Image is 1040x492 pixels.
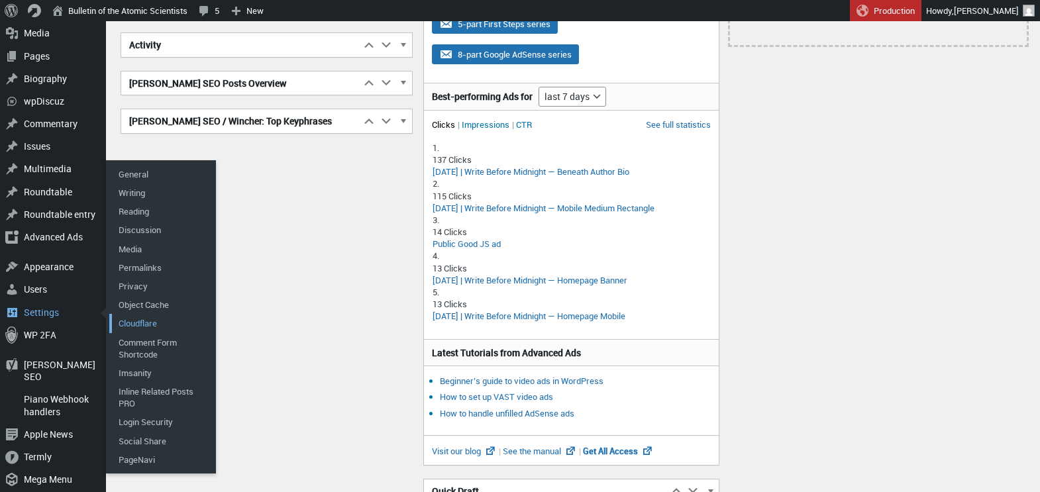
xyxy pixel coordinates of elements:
[109,165,215,183] a: General
[432,90,533,103] h3: Best-performing Ads for
[109,450,215,469] a: PageNavi
[433,190,711,202] div: 115 Clicks
[109,413,215,431] a: Login Security
[433,154,711,166] div: 137 Clicks
[109,333,215,364] a: Comment Form Shortcode
[462,119,514,130] li: Impressions
[109,202,215,221] a: Reading
[121,33,360,57] h2: Activity
[432,346,711,360] h3: Latest Tutorials from Advanced Ads
[516,119,532,130] li: CTR
[109,295,215,314] a: Object Cache
[440,375,603,387] a: Beginner’s guide to video ads in WordPress
[109,240,215,258] a: Media
[433,262,711,274] div: 13 Clicks
[109,277,215,295] a: Privacy
[433,177,711,189] div: 2.
[432,445,503,457] a: Visit our blog
[432,44,579,64] button: 8-part Google AdSense series
[109,314,215,332] a: Cloudflare
[433,310,625,322] a: [DATE] | Write Before Midnight — Homepage Mobile
[433,202,654,214] a: [DATE] | Write Before Midnight — Mobile Medium Rectangle
[432,119,460,130] li: Clicks
[109,258,215,277] a: Permalinks
[433,214,711,226] div: 3.
[433,142,711,154] div: 1.
[121,109,360,133] h2: [PERSON_NAME] SEO / Wincher: Top Keyphrases
[109,382,215,413] a: Inline Related Posts PRO
[109,432,215,450] a: Social Share
[954,5,1019,17] span: [PERSON_NAME]
[440,407,574,419] a: How to handle unfilled AdSense ads
[121,72,360,95] h2: [PERSON_NAME] SEO Posts Overview
[433,286,711,298] div: 5.
[433,250,711,262] div: 4.
[433,274,627,286] a: [DATE] | Write Before Midnight — Homepage Banner
[109,183,215,202] a: Writing
[433,226,711,238] div: 14 Clicks
[433,238,501,250] a: Public Good JS ad
[503,445,583,457] a: See the manual
[583,445,654,457] a: Get All Access
[432,14,558,34] button: 5-part First Steps series
[440,391,553,403] a: How to set up VAST video ads
[646,119,711,130] a: See full statistics
[433,166,629,177] a: [DATE] | Write Before Midnight — Beneath Author Bio
[433,298,711,310] div: 13 Clicks
[109,221,215,239] a: Discussion
[109,364,215,382] a: Imsanity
